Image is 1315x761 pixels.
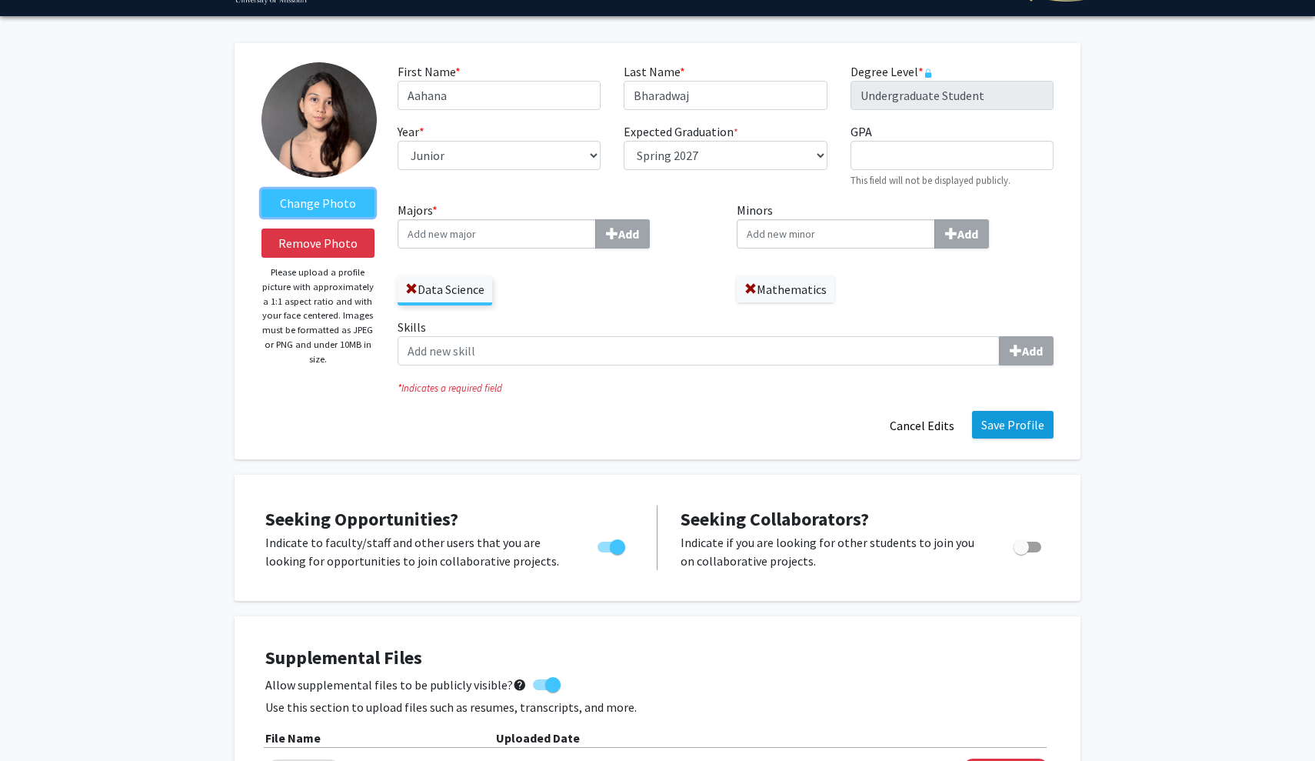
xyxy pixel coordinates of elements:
[261,62,377,178] img: Profile Picture
[880,411,964,440] button: Cancel Edits
[957,226,978,242] b: Add
[398,62,461,81] label: First Name
[681,507,869,531] span: Seeking Collaborators?
[924,68,933,78] svg: This information is provided and automatically updated by University of Missouri and is not edita...
[398,381,1054,396] i: Indicates a required field
[851,174,1010,186] small: This field will not be displayed publicly.
[265,507,458,531] span: Seeking Opportunities?
[737,219,935,249] input: MinorsAdd
[496,730,580,746] b: Uploaded Date
[398,219,596,249] input: Majors*Add
[591,533,634,556] div: Toggle
[398,122,424,141] label: Year
[265,533,568,570] p: Indicate to faculty/staff and other users that you are looking for opportunities to join collabor...
[624,62,685,81] label: Last Name
[624,122,738,141] label: Expected Graduation
[12,692,65,749] iframe: Chat
[999,336,1054,365] button: Skills
[261,189,375,217] label: ChangeProfile Picture
[513,676,527,694] mat-icon: help
[681,533,984,570] p: Indicate if you are looking for other students to join you on collaborative projects.
[1007,533,1050,556] div: Toggle
[972,411,1054,439] button: Save Profile
[261,265,375,366] p: Please upload a profile picture with approximately a 1:1 aspect ratio and with your face centered...
[265,676,527,694] span: Allow supplemental files to be publicly visible?
[265,698,1050,716] p: Use this section to upload files such as resumes, transcripts, and more.
[1022,343,1043,359] b: Add
[934,219,989,249] button: Minors
[851,62,933,81] label: Degree Level
[265,647,1050,669] h4: Supplemental Files
[398,201,714,249] label: Majors
[398,276,492,302] label: Data Science
[261,229,375,258] button: Remove Photo
[398,336,1000,365] input: SkillsAdd
[398,318,1054,365] label: Skills
[265,730,321,746] b: File Name
[851,122,872,141] label: GPA
[737,276,834,302] label: Mathematics
[595,219,650,249] button: Majors*
[618,226,639,242] b: Add
[737,201,1054,249] label: Minors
